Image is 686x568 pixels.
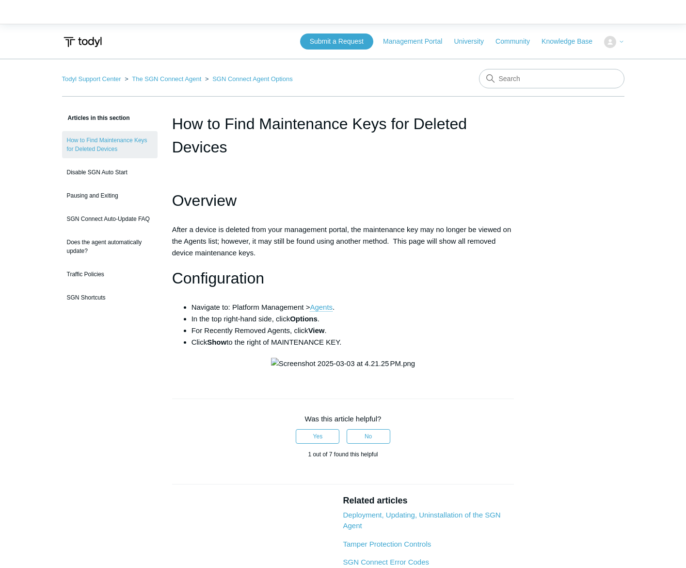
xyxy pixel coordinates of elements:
li: Todyl Support Center [62,75,123,83]
a: Knowledge Base [542,36,602,47]
li: For Recently Removed Agents, click . [191,325,514,336]
li: The SGN Connect Agent [123,75,203,83]
a: SGN Shortcuts [62,288,158,307]
span: Articles in this section [62,115,130,121]
a: SGN Connect Agent Options [212,75,292,83]
a: Management Portal [383,36,452,47]
button: This article was helpful [296,429,339,444]
a: Submit a Request [300,33,373,50]
a: Todyl Support Center [62,75,121,83]
a: How to Find Maintenance Keys for Deleted Devices [62,131,158,158]
button: This article was not helpful [347,429,390,444]
li: SGN Connect Agent Options [203,75,293,83]
img: Screenshot 2025-03-03 at 4.21.25 PM.png [271,358,415,369]
a: Agents [310,303,333,312]
h1: How to Find Maintenance Keys for Deleted Devices [172,112,514,159]
li: Click to the right of MAINTENANCE KEY. [191,336,514,348]
a: Pausing and Exiting [62,186,158,205]
a: University [454,36,493,47]
h1: Overview [172,188,514,213]
li: In the top right-hand side, click . [191,313,514,325]
h2: Related articles [343,494,514,507]
a: The SGN Connect Agent [132,75,201,83]
a: Disable SGN Auto Start [62,163,158,182]
a: Tamper Protection Controls [343,540,431,548]
span: 1 out of 7 found this helpful [308,451,378,458]
h1: Configuration [172,266,514,291]
input: Search [479,69,624,88]
a: Community [495,36,540,47]
p: After a device is deleted from your management portal, the maintenance key may no longer be viewe... [172,224,514,259]
a: SGN Connect Error Codes [343,558,429,566]
a: Deployment, Updating, Uninstallation of the SGN Agent [343,511,500,530]
a: SGN Connect Auto-Update FAQ [62,210,158,228]
strong: Options [290,315,318,323]
img: Todyl Support Center Help Center home page [62,33,103,51]
li: Navigate to: Platform Management > . [191,301,514,313]
strong: Show [207,338,226,346]
strong: View [308,326,325,334]
span: Was this article helpful? [305,415,382,423]
a: Does the agent automatically update? [62,233,158,260]
a: Traffic Policies [62,265,158,284]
